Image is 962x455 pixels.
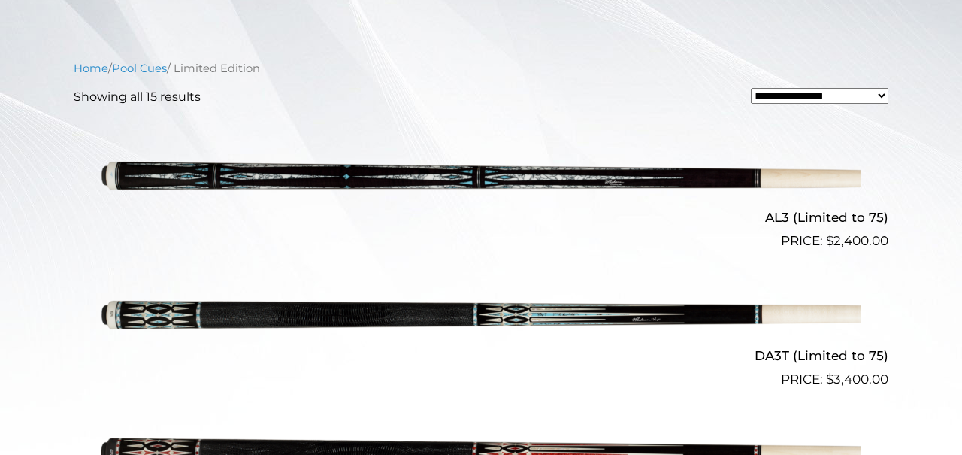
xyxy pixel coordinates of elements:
p: Showing all 15 results [74,88,201,106]
bdi: 3,400.00 [826,372,888,387]
a: AL3 (Limited to 75) $2,400.00 [74,118,888,250]
span: $ [826,233,833,248]
a: DA3T (Limited to 75) $3,400.00 [74,257,888,390]
bdi: 2,400.00 [826,233,888,248]
h2: AL3 (Limited to 75) [74,203,888,231]
a: Home [74,62,108,75]
select: Shop order [751,88,888,104]
h2: DA3T (Limited to 75) [74,342,888,370]
nav: Breadcrumb [74,60,888,77]
img: DA3T (Limited to 75) [101,257,861,384]
img: AL3 (Limited to 75) [101,118,861,244]
a: Pool Cues [112,62,167,75]
span: $ [826,372,833,387]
